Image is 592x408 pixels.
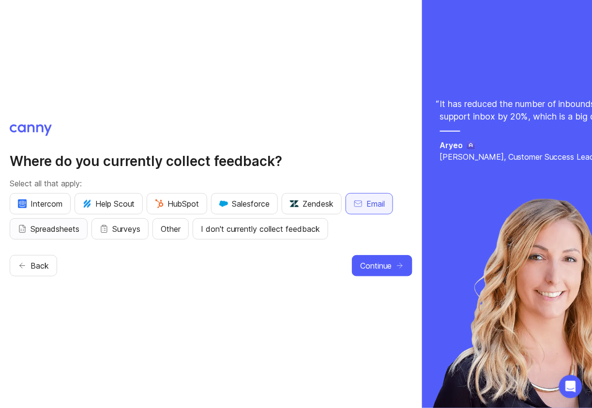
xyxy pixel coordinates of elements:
button: Email [346,193,393,214]
button: Intercom [10,193,71,214]
span: HubSpot [155,198,199,210]
span: Intercom [18,198,62,210]
div: Open Intercom Messenger [559,375,582,398]
span: Email [366,198,385,210]
button: Help Scout [75,193,143,214]
button: I don't currently collect feedback [193,218,328,240]
span: Surveys [112,223,140,235]
img: eRR1duPH6fQxdnSV9IruPjCimau6md0HxlPR81SIPROHX1VjYjAN9a41AAAAAElFTkSuQmCC [18,199,27,208]
h2: Where do you currently collect feedback? [10,152,412,170]
button: HubSpot [147,193,207,214]
span: Help Scout [83,198,135,210]
span: I don't currently collect feedback [201,223,320,235]
img: Aryeo logo [467,141,475,149]
span: Salesforce [219,198,270,210]
span: Other [161,223,181,235]
h5: Aryeo [440,139,463,151]
span: Continue [360,260,392,272]
p: Select all that apply: [10,178,412,189]
button: Back [10,255,57,276]
img: G+3M5qq2es1si5SaumCnMN47tP1CvAZneIVX5dcx+oz+ZLhv4kfP9DwAAAABJRU5ErkJggg== [155,199,164,208]
button: Other [152,218,189,240]
button: Continue [352,255,412,276]
button: Spreadsheets [10,218,88,240]
button: Surveys [91,218,149,240]
img: UniZRqrCPz6BHUWevMzgDJ1FW4xaGg2egd7Chm8uY0Al1hkDyjqDa8Lkk0kDEdqKkBok+T4wfoD0P0o6UMciQ8AAAAASUVORK... [290,199,299,208]
img: kV1LT1TqjqNHPtRK7+FoaplE1qRq1yqhg056Z8K5Oc6xxgIuf0oNQ9LelJqbcyPisAf0C9LDpX5UIuAAAAAElFTkSuQmCC [83,199,91,208]
button: Salesforce [211,193,278,214]
img: GKxMRLiRsgdWqxrdBeWfGK5kaZ2alx1WifDSa2kSTsK6wyJURKhUuPoQRYzjholVGzT2A2owx2gHwZoyZHHCYJ8YNOAZj3DSg... [219,199,228,208]
span: Spreadsheets [30,223,79,235]
img: Canny logo [10,124,52,136]
span: Zendesk [290,198,334,210]
span: Back [30,260,49,272]
button: Zendesk [282,193,342,214]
